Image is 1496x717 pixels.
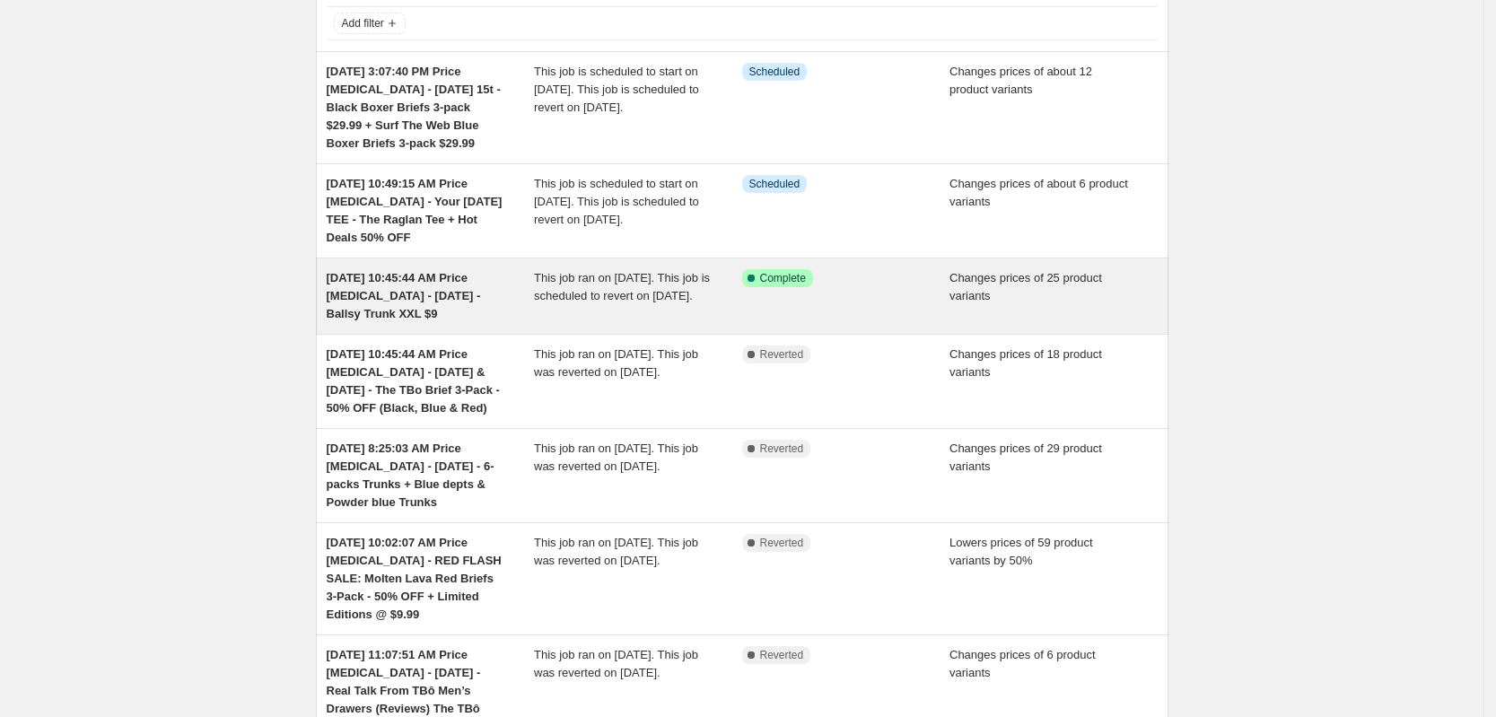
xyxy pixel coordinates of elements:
span: Reverted [760,648,804,662]
span: This job ran on [DATE]. This job was reverted on [DATE]. [534,442,698,473]
span: Changes prices of 25 product variants [949,271,1102,302]
span: Reverted [760,442,804,456]
span: Scheduled [749,177,800,191]
span: [DATE] 10:45:44 AM Price [MEDICAL_DATA] - [DATE] & [DATE] - The TBo Brief 3-Pack - 50% OFF (Black... [327,347,500,415]
span: [DATE] 8:25:03 AM Price [MEDICAL_DATA] - [DATE] - 6-packs Trunks + Blue depts & Powder blue Trunks [327,442,494,509]
span: Scheduled [749,65,800,79]
span: Reverted [760,536,804,550]
button: Add filter [334,13,406,34]
span: [DATE] 10:02:07 AM Price [MEDICAL_DATA] - RED FLASH SALE: Molten Lava Red Briefs 3-Pack - 50% OFF... [327,536,502,621]
span: Changes prices of about 12 product variants [949,65,1092,96]
span: This job ran on [DATE]. This job is scheduled to revert on [DATE]. [534,271,710,302]
span: Lowers prices of 59 product variants by 50% [949,536,1093,567]
span: [DATE] 10:49:15 AM Price [MEDICAL_DATA] - Your [DATE] TEE - The Raglan Tee + Hot Deals 50% OFF [327,177,503,244]
span: Add filter [342,16,384,31]
span: Changes prices of 29 product variants [949,442,1102,473]
span: [DATE] 10:45:44 AM Price [MEDICAL_DATA] - [DATE] - Ballsy Trunk XXL $9 [327,271,481,320]
span: This job is scheduled to start on [DATE]. This job is scheduled to revert on [DATE]. [534,177,699,226]
span: This job ran on [DATE]. This job was reverted on [DATE]. [534,347,698,379]
span: Changes prices of 18 product variants [949,347,1102,379]
span: Changes prices of 6 product variants [949,648,1096,679]
span: Changes prices of about 6 product variants [949,177,1128,208]
span: This job ran on [DATE]. This job was reverted on [DATE]. [534,648,698,679]
span: This job is scheduled to start on [DATE]. This job is scheduled to revert on [DATE]. [534,65,699,114]
span: Complete [760,271,806,285]
span: Reverted [760,347,804,362]
span: This job ran on [DATE]. This job was reverted on [DATE]. [534,536,698,567]
span: [DATE] 3:07:40 PM Price [MEDICAL_DATA] - [DATE] 15t - Black Boxer Briefs 3-pack $29.99 + Surf The... [327,65,501,150]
